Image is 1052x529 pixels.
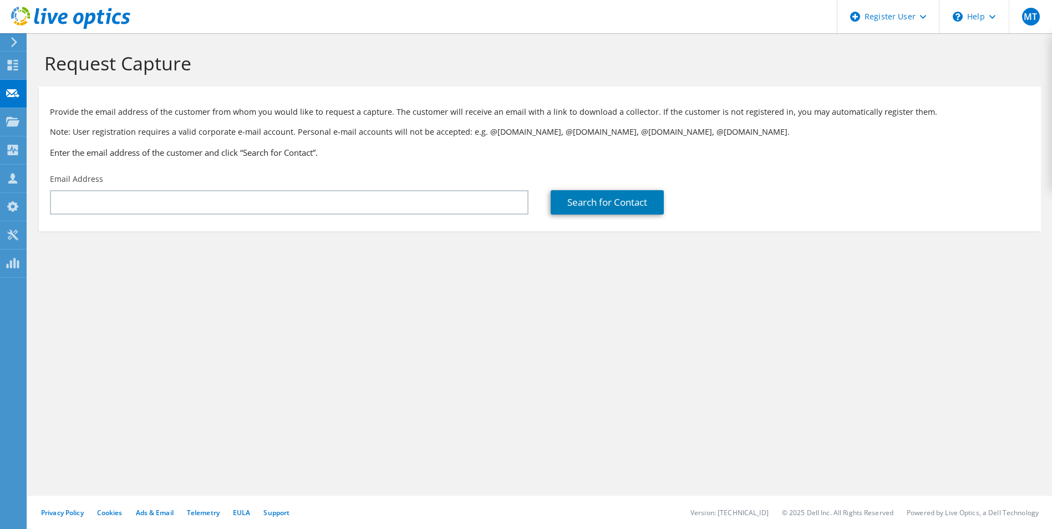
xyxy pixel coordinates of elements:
[782,508,893,517] li: © 2025 Dell Inc. All Rights Reserved
[136,508,174,517] a: Ads & Email
[233,508,250,517] a: EULA
[50,174,103,185] label: Email Address
[97,508,123,517] a: Cookies
[263,508,289,517] a: Support
[1022,8,1040,26] span: MT
[50,106,1030,118] p: Provide the email address of the customer from whom you would like to request a capture. The cust...
[690,508,769,517] li: Version: [TECHNICAL_ID]
[50,146,1030,159] h3: Enter the email address of the customer and click “Search for Contact”.
[44,52,1030,75] h1: Request Capture
[41,508,84,517] a: Privacy Policy
[907,508,1039,517] li: Powered by Live Optics, a Dell Technology
[551,190,664,215] a: Search for Contact
[50,126,1030,138] p: Note: User registration requires a valid corporate e-mail account. Personal e-mail accounts will ...
[187,508,220,517] a: Telemetry
[953,12,963,22] svg: \n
